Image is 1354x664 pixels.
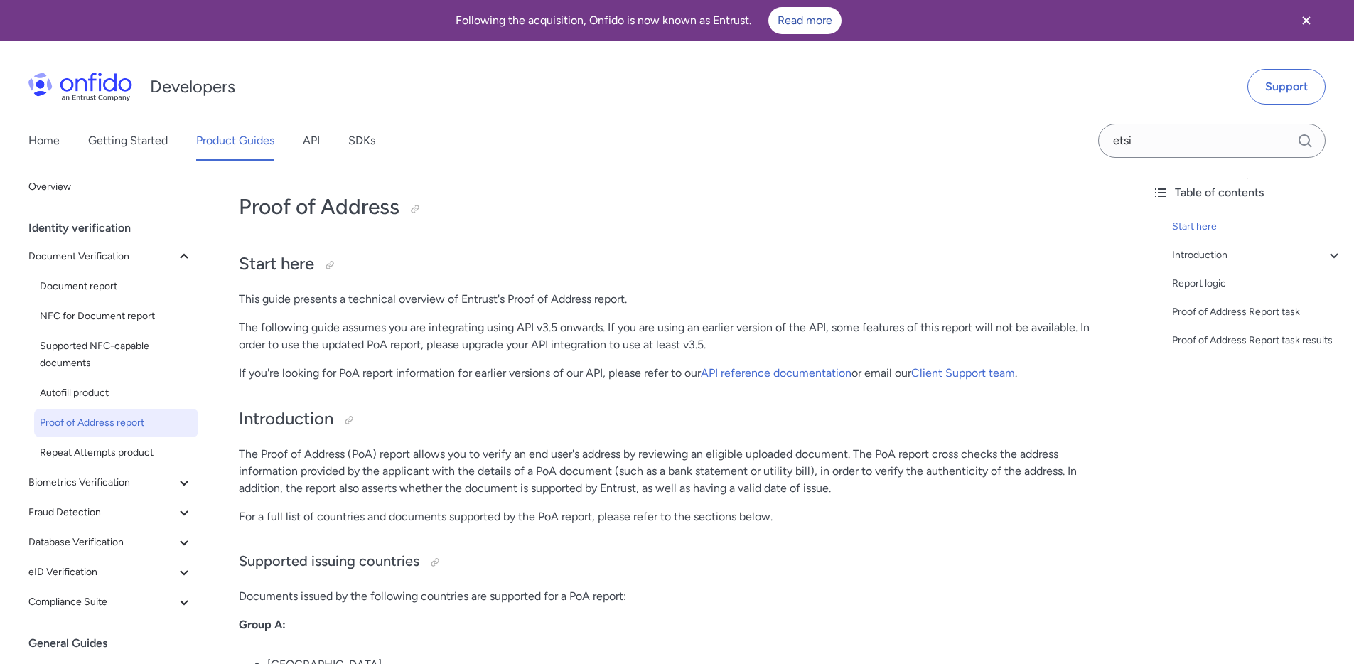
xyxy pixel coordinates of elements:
[40,385,193,402] span: Autofill product
[34,272,198,301] a: Document report
[28,504,176,521] span: Fraud Detection
[239,551,1112,574] h3: Supported issuing countries
[239,252,1112,277] h2: Start here
[1172,275,1343,292] a: Report logic
[23,588,198,616] button: Compliance Suite
[28,214,204,242] div: Identity verification
[1247,69,1326,105] a: Support
[17,7,1280,34] div: Following the acquisition, Onfido is now known as Entrust.
[23,528,198,557] button: Database Verification
[28,629,204,658] div: General Guides
[196,121,274,161] a: Product Guides
[28,594,176,611] span: Compliance Suite
[239,291,1112,308] p: This guide presents a technical overview of Entrust's Proof of Address report.
[1098,124,1326,158] input: Onfido search input field
[303,121,320,161] a: API
[1172,218,1343,235] a: Start here
[239,618,286,631] strong: Group A:
[34,379,198,407] a: Autofill product
[150,75,235,98] h1: Developers
[1152,184,1343,201] div: Table of contents
[40,278,193,295] span: Document report
[28,474,176,491] span: Biometrics Verification
[239,407,1112,432] h2: Introduction
[34,332,198,377] a: Supported NFC-capable documents
[23,242,198,271] button: Document Verification
[23,498,198,527] button: Fraud Detection
[348,121,375,161] a: SDKs
[1172,332,1343,349] a: Proof of Address Report task results
[239,319,1112,353] p: The following guide assumes you are integrating using API v3.5 onwards. If you are using an earli...
[28,564,176,581] span: eID Verification
[40,308,193,325] span: NFC for Document report
[1172,247,1343,264] a: Introduction
[40,414,193,432] span: Proof of Address report
[40,338,193,372] span: Supported NFC-capable documents
[1172,304,1343,321] a: Proof of Address Report task
[911,366,1015,380] a: Client Support team
[1298,12,1315,29] svg: Close banner
[768,7,842,34] a: Read more
[28,534,176,551] span: Database Verification
[239,508,1112,525] p: For a full list of countries and documents supported by the PoA report, please refer to the secti...
[239,446,1112,497] p: The Proof of Address (PoA) report allows you to verify an end user's address by reviewing an elig...
[239,365,1112,382] p: If you're looking for PoA report information for earlier versions of our API, please refer to our...
[88,121,168,161] a: Getting Started
[1280,3,1333,38] button: Close banner
[34,439,198,467] a: Repeat Attempts product
[28,73,132,101] img: Onfido Logo
[239,588,1112,605] p: Documents issued by the following countries are supported for a PoA report:
[23,558,198,587] button: eID Verification
[239,193,1112,221] h1: Proof of Address
[40,444,193,461] span: Repeat Attempts product
[28,121,60,161] a: Home
[28,178,193,196] span: Overview
[34,409,198,437] a: Proof of Address report
[23,468,198,497] button: Biometrics Verification
[701,366,851,380] a: API reference documentation
[28,248,176,265] span: Document Verification
[23,173,198,201] a: Overview
[34,302,198,331] a: NFC for Document report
